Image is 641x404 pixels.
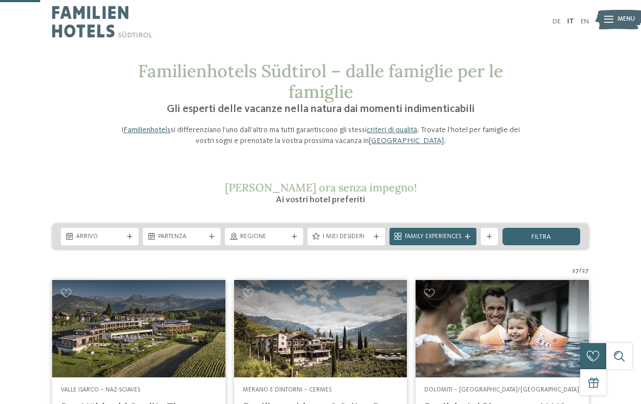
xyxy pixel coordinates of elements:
a: criteri di qualità [367,126,417,134]
span: 27 [582,267,589,276]
span: I miei desideri [323,233,370,241]
span: Menu [618,15,635,24]
img: Cercate un hotel per famiglie? Qui troverete solo i migliori! [234,280,407,377]
span: filtra [531,234,551,241]
a: EN [581,18,589,25]
span: Merano e dintorni – Cermes [243,387,331,393]
a: DE [552,18,561,25]
img: Cercate un hotel per famiglie? Qui troverete solo i migliori! [416,280,589,377]
span: 27 [572,267,579,276]
span: Regione [240,233,287,241]
span: Familienhotels Südtirol – dalle famiglie per le famiglie [138,60,503,103]
span: Ai vostri hotel preferiti [276,196,365,204]
a: IT [567,18,574,25]
span: Arrivo [76,233,123,241]
span: Partenza [158,233,205,241]
span: Family Experiences [405,233,461,241]
span: Dolomiti – [GEOGRAPHIC_DATA]/[GEOGRAPHIC_DATA] [424,387,579,393]
span: Valle Isarco – Naz-Sciaves [61,387,140,393]
p: I si differenziano l’uno dall’altro ma tutti garantiscono gli stessi . Trovate l’hotel per famigl... [114,125,527,146]
span: Gli esperti delle vacanze nella natura dai momenti indimenticabili [167,104,475,115]
img: Cercate un hotel per famiglie? Qui troverete solo i migliori! [52,280,225,377]
a: Familienhotels [123,126,171,134]
span: [PERSON_NAME] ora senza impegno! [225,181,417,194]
span: / [579,267,582,276]
a: [GEOGRAPHIC_DATA] [369,137,444,145]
